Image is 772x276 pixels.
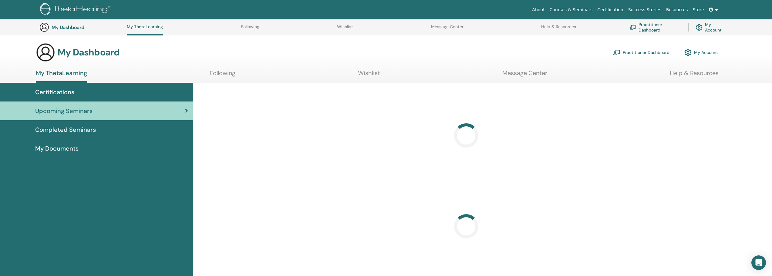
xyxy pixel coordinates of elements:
a: Certification [595,4,625,15]
a: Following [241,24,259,34]
h3: My Dashboard [58,47,120,58]
img: cog.svg [696,23,703,32]
span: Certifications [35,88,74,97]
a: Message Center [431,24,464,34]
a: Courses & Seminars [547,4,595,15]
a: My ThetaLearning [127,24,163,35]
a: Resources [664,4,690,15]
a: About [530,4,547,15]
a: Following [210,69,235,81]
img: generic-user-icon.jpg [36,43,55,62]
img: logo.png [40,3,113,17]
a: Practitioner Dashboard [629,21,681,34]
span: My Documents [35,144,79,153]
a: Success Stories [626,4,664,15]
a: My ThetaLearning [36,69,87,83]
h3: My Dashboard [52,25,112,30]
a: Help & Resources [670,69,719,81]
a: Message Center [502,69,547,81]
img: chalkboard-teacher.svg [629,25,636,30]
a: My Account [696,21,726,34]
a: Wishlist [337,24,353,34]
a: Wishlist [358,69,380,81]
a: Help & Resources [541,24,576,34]
span: Upcoming Seminars [35,106,93,115]
div: Open Intercom Messenger [751,255,766,270]
img: generic-user-icon.jpg [39,22,49,32]
span: Completed Seminars [35,125,96,134]
a: My Account [684,46,718,59]
img: chalkboard-teacher.svg [613,50,620,55]
img: cog.svg [684,47,692,58]
a: Store [690,4,706,15]
a: Practitioner Dashboard [613,46,669,59]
